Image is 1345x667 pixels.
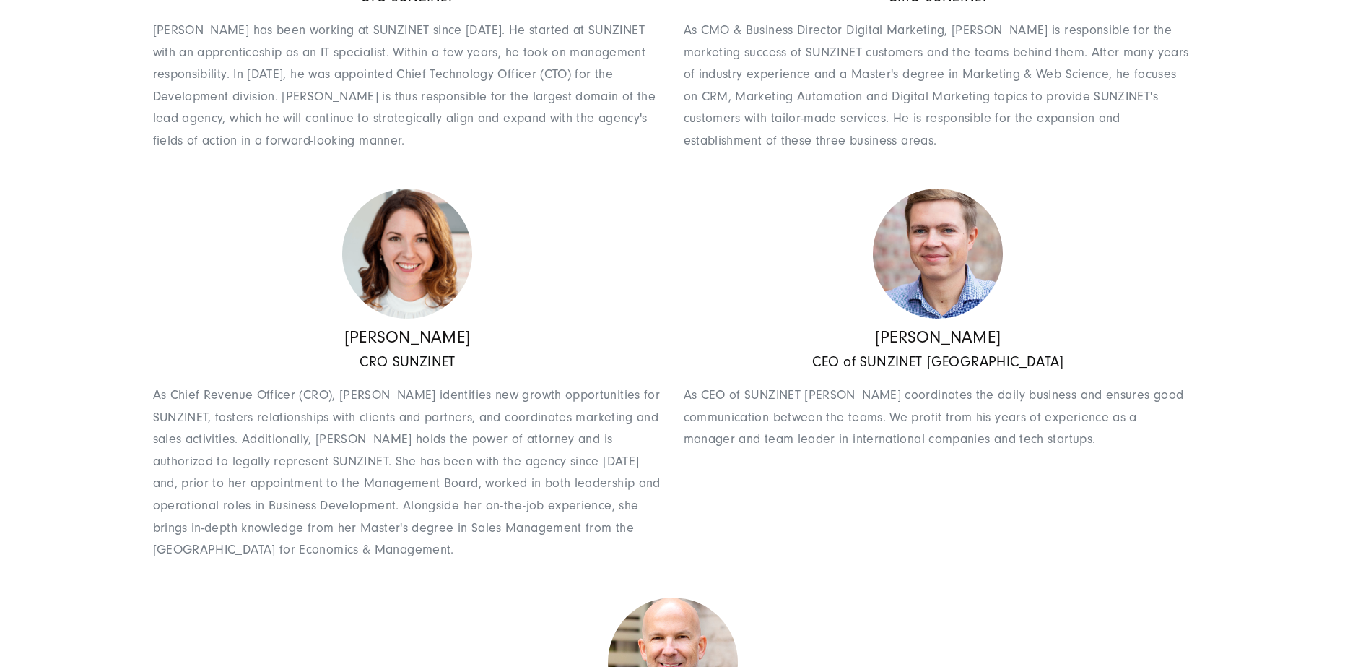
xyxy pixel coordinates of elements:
h4: [PERSON_NAME] [684,327,1193,348]
img: Simona Mayer - CRO SUNZIENT - SUNZINET [342,189,472,319]
img: Adam-Sieczkowski-570x570 [873,189,1003,319]
span: CRO SUNZINET [360,354,455,370]
span: As CMO & Business Director Digital Marketing, [PERSON_NAME] is responsible for the marketing succ... [684,22,1189,148]
span: [PERSON_NAME] has been working at SUNZINET since [DATE]. He started at SUNZINET with an apprentic... [153,22,656,148]
span: As CEO of SUNZINET [PERSON_NAME] coordinates the daily business and ensures good communication be... [684,387,1184,447]
span: CEO of SUNZINET [GEOGRAPHIC_DATA] [812,354,1064,370]
h4: [PERSON_NAME] [153,327,662,348]
p: As Chief Revenue Officer (CRO), [PERSON_NAME] identifies new growth opportunities for SUNZINET, f... [153,384,662,561]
